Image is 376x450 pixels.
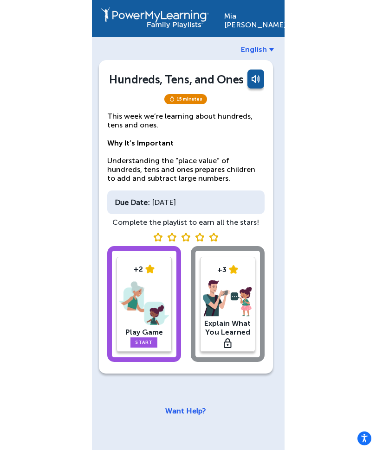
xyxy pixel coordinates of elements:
div: +2 [119,265,169,273]
div: Mia [PERSON_NAME] [224,7,275,29]
img: timer.svg [169,96,175,102]
img: blank star [153,233,162,241]
div: Play Game [119,328,169,336]
a: English [241,45,274,54]
img: blank star [181,233,190,241]
img: play-game.png [119,279,169,327]
div: [DATE] [107,190,265,214]
img: blank star [195,233,204,241]
img: star [145,265,155,273]
p: This week we’re learning about hundreds, tens and ones. Understanding the “place value” of hundre... [107,112,265,183]
a: Start [130,337,157,348]
img: lock.svg [224,338,232,348]
div: Due Date: [115,198,150,207]
span: 15 minutes [164,94,207,104]
span: English [241,45,267,54]
a: Want Help? [165,406,206,415]
img: blank star [209,233,218,241]
strong: Why It’s Important [107,139,174,147]
img: blank star [167,233,176,241]
div: Complete the playlist to earn all the stars! [107,218,265,227]
img: PowerMyLearning Connect [101,7,209,28]
div: Hundreds, Tens, and Ones [109,73,243,86]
